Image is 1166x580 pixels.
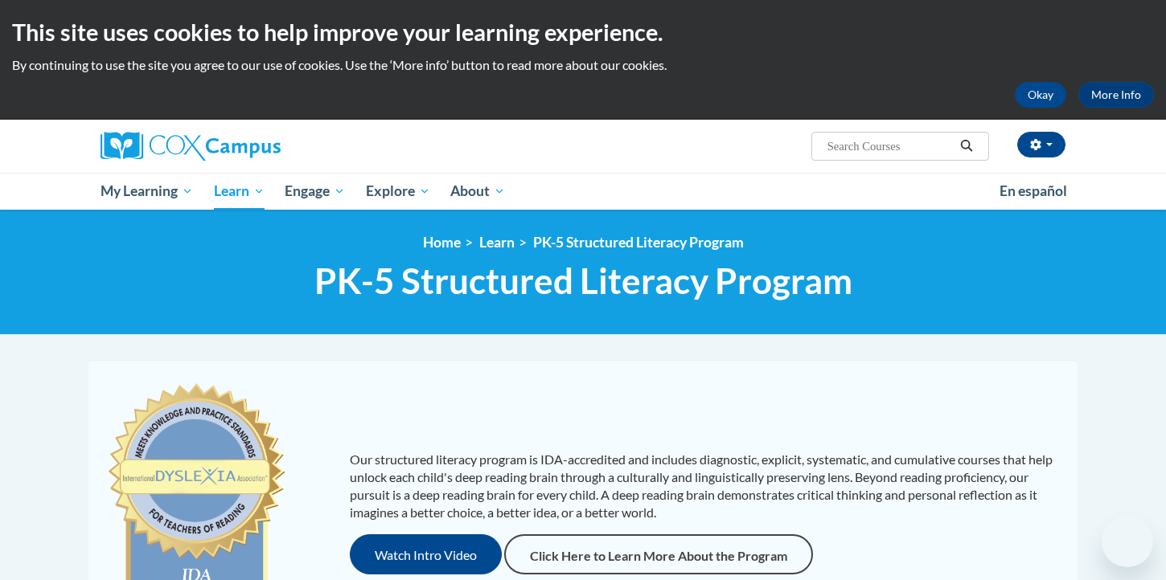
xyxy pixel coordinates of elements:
[1000,182,1067,199] span: En español
[203,173,275,210] a: Learn
[12,56,1154,74] p: By continuing to use the site you agree to our use of cookies. Use the ‘More info’ button to read...
[533,234,744,251] a: PK-5 Structured Literacy Program
[441,173,516,210] a: About
[350,451,1061,521] p: Our structured literacy program is IDA-accredited and includes diagnostic, explicit, systematic, ...
[423,234,461,251] a: Home
[1078,82,1154,108] a: More Info
[350,534,502,574] button: Watch Intro Video
[989,174,1078,208] a: En español
[955,137,979,156] button: Search
[214,182,265,201] span: Learn
[479,234,515,251] a: Learn
[1017,132,1065,157] button: Account Settings
[101,182,193,201] span: My Learning
[12,16,1154,48] h2: This site uses cookies to help improve your learning experience.
[285,182,345,201] span: Engage
[76,173,1090,210] div: Main menu
[450,182,505,201] span: About
[101,132,406,161] a: Cox Campus
[1102,516,1153,567] iframe: Button to launch messaging window
[1015,82,1066,108] button: Okay
[504,534,813,574] a: Click Here to Learn More About the Program
[101,132,281,161] img: Cox Campus
[366,182,430,201] span: Explore
[90,173,203,210] a: My Learning
[314,259,852,302] span: PK-5 Structured Literacy Program
[826,137,955,156] input: Search Courses
[274,173,355,210] a: Engage
[355,173,441,210] a: Explore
